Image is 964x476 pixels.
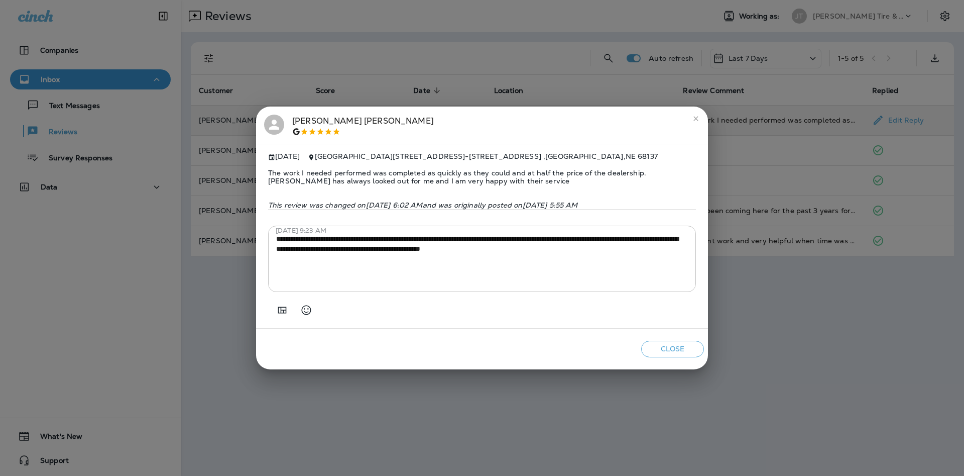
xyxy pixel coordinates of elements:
button: Select an emoji [296,300,316,320]
span: [GEOGRAPHIC_DATA][STREET_ADDRESS] - [STREET_ADDRESS] , [GEOGRAPHIC_DATA] , NE 68137 [315,152,658,161]
button: Close [641,341,704,357]
button: Add in a premade template [272,300,292,320]
span: [DATE] [268,152,300,161]
button: close [688,111,704,127]
span: and was originally posted on [DATE] 5:55 AM [423,201,578,210]
div: [PERSON_NAME] [PERSON_NAME] [292,115,434,136]
span: The work I needed performed was completed as quickly as they could and at half the price of the d... [268,161,696,193]
p: This review was changed on [DATE] 6:02 AM [268,201,696,209]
